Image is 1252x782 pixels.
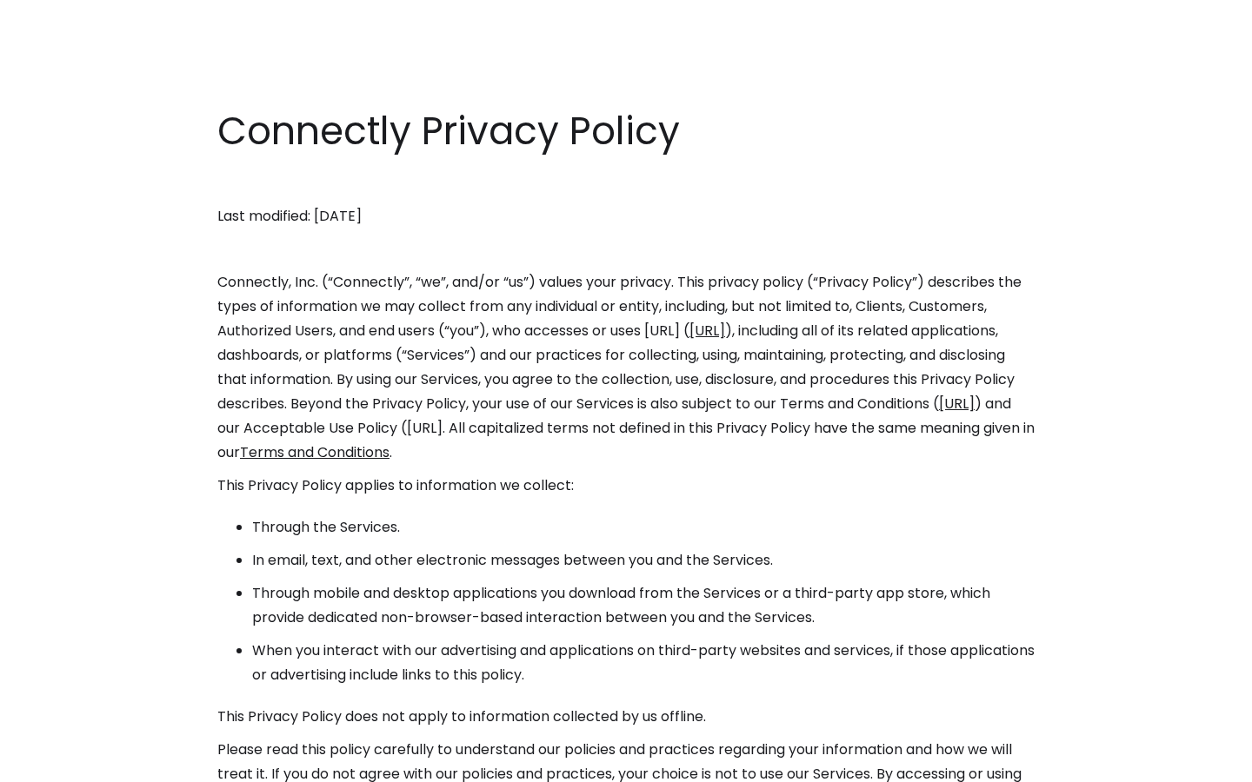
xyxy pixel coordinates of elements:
[217,474,1035,498] p: This Privacy Policy applies to information we collect:
[17,750,104,776] aside: Language selected: English
[939,394,975,414] a: [URL]
[217,104,1035,158] h1: Connectly Privacy Policy
[252,548,1035,573] li: In email, text, and other electronic messages between you and the Services.
[240,442,390,462] a: Terms and Conditions
[252,581,1035,630] li: Through mobile and desktop applications you download from the Services or a third-party app store...
[252,639,1035,687] li: When you interact with our advertising and applications on third-party websites and services, if ...
[689,321,725,341] a: [URL]
[217,171,1035,195] p: ‍
[217,204,1035,229] p: Last modified: [DATE]
[217,270,1035,465] p: Connectly, Inc. (“Connectly”, “we”, and/or “us”) values your privacy. This privacy policy (“Priva...
[252,515,1035,540] li: Through the Services.
[217,237,1035,262] p: ‍
[217,705,1035,729] p: This Privacy Policy does not apply to information collected by us offline.
[35,752,104,776] ul: Language list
